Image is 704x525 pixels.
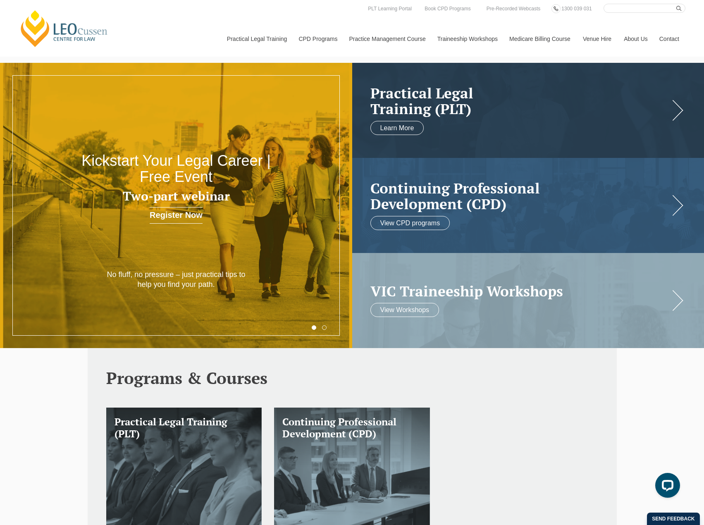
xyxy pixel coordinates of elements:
[282,416,422,440] h3: Continuing Professional Development (CPD)
[370,85,670,117] a: Practical LegalTraining (PLT)
[577,21,618,57] a: Venue Hire
[561,6,592,12] span: 1300 039 031
[106,270,247,289] p: No fluff, no pressure – just practical tips to help you find your path.
[618,21,653,57] a: About Us
[106,369,598,387] h2: Programs & Courses
[150,207,203,224] a: Register Now
[370,85,670,117] h2: Practical Legal Training (PLT)
[70,153,282,185] h2: Kickstart Your Legal Career | Free Event
[322,325,327,330] button: 2
[115,416,254,440] h3: Practical Legal Training (PLT)
[370,216,450,230] a: View CPD programs
[370,180,670,212] h2: Continuing Professional Development (CPD)
[431,21,503,57] a: Traineeship Workshops
[292,21,343,57] a: CPD Programs
[653,21,685,57] a: Contact
[366,4,414,13] a: PLT Learning Portal
[19,9,110,48] a: [PERSON_NAME] Centre for Law
[370,180,670,212] a: Continuing ProfessionalDevelopment (CPD)
[221,21,293,57] a: Practical Legal Training
[312,325,316,330] button: 1
[370,283,670,299] a: VIC Traineeship Workshops
[370,121,424,135] a: Learn More
[503,21,577,57] a: Medicare Billing Course
[649,470,683,504] iframe: LiveChat chat widget
[370,303,439,317] a: View Workshops
[559,4,594,13] a: 1300 039 031
[70,189,282,203] h3: Two-part webinar
[343,21,431,57] a: Practice Management Course
[484,4,543,13] a: Pre-Recorded Webcasts
[422,4,473,13] a: Book CPD Programs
